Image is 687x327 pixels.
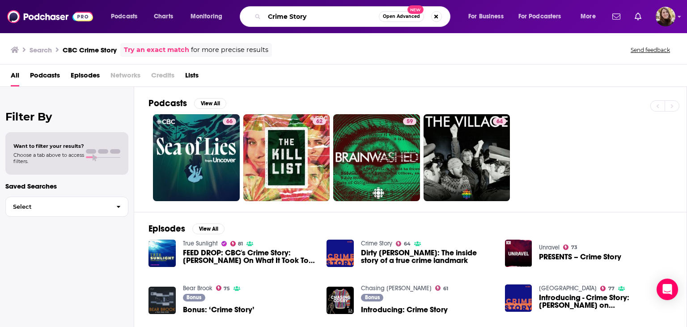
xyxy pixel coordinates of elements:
[183,284,212,292] a: Bear Brook
[631,9,645,24] a: Show notifications dropdown
[493,118,506,125] a: 64
[154,10,173,23] span: Charts
[396,241,411,246] a: 64
[327,287,354,314] img: Introducing: Crime Story
[361,249,494,264] a: Dirty John: The inside story of a true crime landmark
[183,240,218,247] a: True Sunlight
[191,45,268,55] span: for more precise results
[539,253,621,261] a: PRESENTS – Crime Story
[183,249,316,264] a: FEED DROP: CBC's Crime Story: Mandy Matney On What It Took To Cover The Infamous Murdaugh Dynasty
[194,98,226,109] button: View All
[185,68,199,86] a: Lists
[148,98,226,109] a: PodcastsView All
[443,287,448,291] span: 61
[13,143,84,149] span: Want to filter your results?
[505,240,532,267] img: PRESENTS – Crime Story
[111,10,137,23] span: Podcasts
[379,11,424,22] button: Open AdvancedNew
[11,68,19,86] a: All
[361,249,494,264] span: Dirty [PERSON_NAME]: The inside story of a true crime landmark
[184,9,234,24] button: open menu
[656,7,675,26] button: Show profile menu
[248,6,459,27] div: Search podcasts, credits, & more...
[224,287,230,291] span: 75
[226,117,233,126] span: 66
[496,117,503,126] span: 64
[435,285,448,291] a: 61
[609,9,624,24] a: Show notifications dropdown
[13,152,84,164] span: Choose a tab above to access filters.
[148,9,178,24] a: Charts
[468,10,504,23] span: For Business
[7,8,93,25] img: Podchaser - Follow, Share and Rate Podcasts
[539,294,672,309] a: Introducing - Crime Story: Gilbert King on Bone Valley
[5,182,128,190] p: Saved Searches
[563,245,577,250] a: 73
[333,114,420,201] a: 59
[5,197,128,217] button: Select
[230,241,243,246] a: 81
[407,5,424,14] span: New
[110,68,140,86] span: Networks
[505,284,532,312] img: Introducing - Crime Story: Gilbert King on Bone Valley
[656,7,675,26] img: User Profile
[608,287,615,291] span: 77
[407,117,413,126] span: 59
[365,295,380,300] span: Bonus
[383,14,420,19] span: Open Advanced
[513,9,574,24] button: open menu
[148,223,185,234] h2: Episodes
[192,224,225,234] button: View All
[539,244,560,251] a: Unravel
[264,9,379,24] input: Search podcasts, credits, & more...
[361,284,432,292] a: Chasing Cosby
[539,284,597,292] a: Bone Valley
[243,114,330,201] a: 62
[539,294,672,309] span: Introducing - Crime Story: [PERSON_NAME] on [GEOGRAPHIC_DATA]
[657,279,678,300] div: Open Intercom Messenger
[71,68,100,86] a: Episodes
[6,204,109,210] span: Select
[518,10,561,23] span: For Podcasters
[148,223,225,234] a: EpisodesView All
[327,240,354,267] img: Dirty John: The inside story of a true crime landmark
[404,242,411,246] span: 64
[424,114,510,201] a: 64
[316,117,322,126] span: 62
[403,118,416,125] a: 59
[191,10,222,23] span: Monitoring
[216,285,230,291] a: 75
[63,46,117,54] h3: CBC Crime Story
[30,46,52,54] h3: Search
[183,306,254,314] a: Bonus: ‘Crime Story’
[361,306,448,314] a: Introducing: Crime Story
[30,68,60,86] a: Podcasts
[600,286,615,291] a: 77
[656,7,675,26] span: Logged in as katiefuchs
[574,9,607,24] button: open menu
[462,9,515,24] button: open menu
[313,118,326,125] a: 62
[153,114,240,201] a: 66
[361,240,392,247] a: Crime Story
[223,118,236,125] a: 66
[148,287,176,314] img: Bonus: ‘Crime Story’
[183,249,316,264] span: FEED DROP: CBC's Crime Story: [PERSON_NAME] On What It Took To Cover The Infamous [PERSON_NAME] D...
[187,295,201,300] span: Bonus
[124,45,189,55] a: Try an exact match
[148,240,176,267] a: FEED DROP: CBC's Crime Story: Mandy Matney On What It Took To Cover The Infamous Murdaugh Dynasty
[581,10,596,23] span: More
[571,245,577,250] span: 73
